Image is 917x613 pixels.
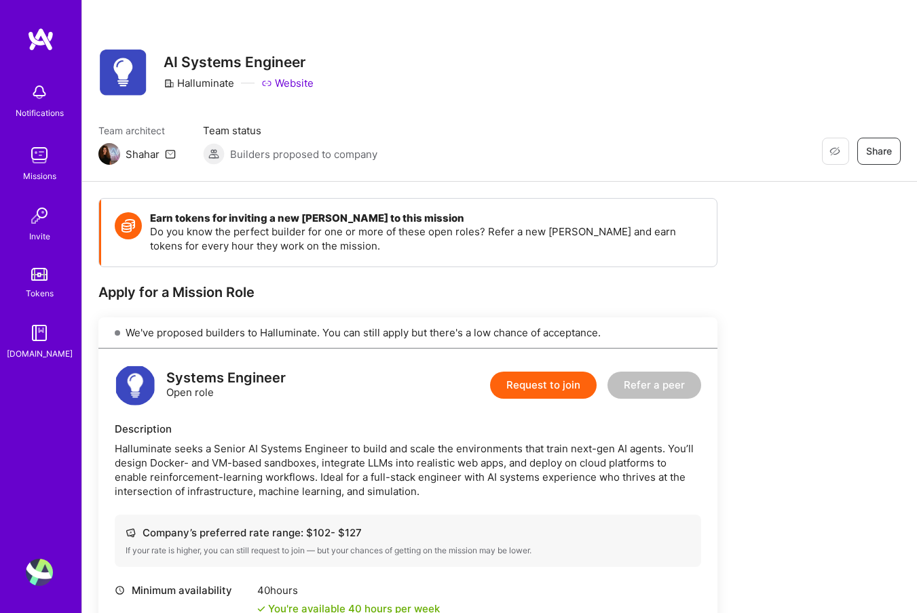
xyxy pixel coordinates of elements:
p: Do you know the perfect builder for one or more of these open roles? Refer a new [PERSON_NAME] an... [150,224,703,253]
i: icon EyeClosed [829,146,840,157]
img: Token icon [115,212,142,239]
img: Invite [26,202,53,229]
div: We've proposed builders to Halluminate. You can still apply but there's a low chance of acceptance. [98,317,717,349]
span: Team architect [98,123,176,138]
div: Systems Engineer [166,371,286,385]
a: Website [261,76,314,90]
img: Team Architect [98,143,120,165]
div: Company’s preferred rate range: $ 102 - $ 127 [126,526,690,540]
img: bell [26,79,53,106]
i: icon CompanyGray [164,78,174,89]
div: If your rate is higher, you can still request to join — but your chances of getting on the missio... [126,545,690,556]
div: Invite [29,229,50,243]
div: 40 hours [257,583,440,597]
div: Halluminate [164,76,234,90]
i: icon Cash [126,528,136,538]
span: Share [866,144,892,158]
img: tokens [31,268,48,281]
div: Minimum availability [115,583,250,597]
div: Open role [166,371,286,399]
div: Apply for a Mission Role [98,283,717,301]
div: Tokens [26,286,54,300]
div: Description [115,422,701,436]
button: Request to join [490,372,597,399]
div: Shahar [126,147,160,161]
div: Missions [23,169,56,183]
i: icon Clock [115,585,125,595]
div: Halluminate seeks a Senior AI Systems Engineer to build and scale the environments that train nex... [115,441,701,498]
h3: AI Systems Engineer [164,54,314,71]
img: User Avatar [26,559,53,586]
h4: Earn tokens for inviting a new [PERSON_NAME] to this mission [150,212,703,224]
div: Notifications [16,106,64,120]
img: teamwork [26,142,53,169]
img: Builders proposed to company [203,143,225,165]
span: Team status [203,123,377,138]
button: Refer a peer [607,372,701,399]
button: Share [857,138,901,165]
a: User Avatar [22,559,56,586]
img: guide book [26,319,53,347]
img: logo [115,365,155,406]
i: icon Check [257,605,265,613]
i: icon Mail [165,149,176,159]
div: [DOMAIN_NAME] [7,347,73,361]
img: logo [27,27,54,52]
span: Builders proposed to company [230,147,377,161]
img: Company Logo [98,48,147,96]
